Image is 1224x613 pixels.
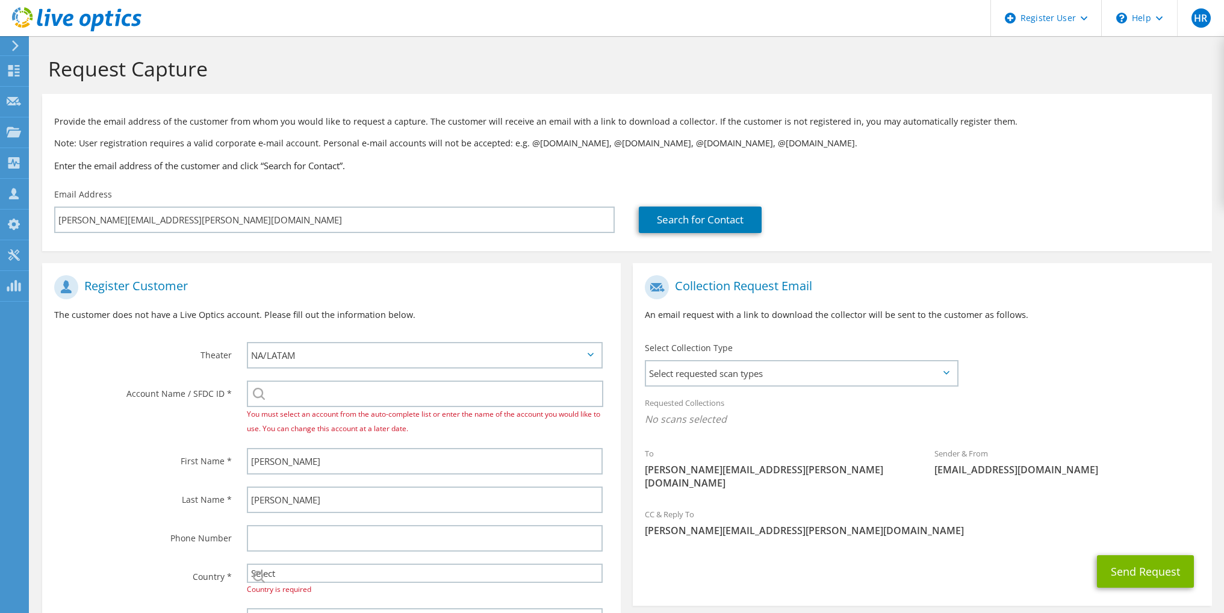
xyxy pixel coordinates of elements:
[645,463,910,490] span: [PERSON_NAME][EMAIL_ADDRESS][PERSON_NAME][DOMAIN_NAME]
[54,137,1200,150] p: Note: User registration requires a valid corporate e-mail account. Personal e-mail accounts will ...
[645,412,1199,426] span: No scans selected
[1116,13,1127,23] svg: \n
[247,584,311,594] span: Country is required
[54,342,232,361] label: Theater
[54,525,232,544] label: Phone Number
[54,159,1200,172] h3: Enter the email address of the customer and click “Search for Contact”.
[645,275,1193,299] h1: Collection Request Email
[645,342,733,354] label: Select Collection Type
[633,390,1211,435] div: Requested Collections
[48,56,1200,81] h1: Request Capture
[1191,8,1211,28] span: HR
[646,361,957,385] span: Select requested scan types
[247,409,600,434] span: You must select an account from the auto-complete list or enter the name of the account you would...
[645,308,1199,322] p: An email request with a link to download the collector will be sent to the customer as follows.
[639,207,762,233] a: Search for Contact
[922,441,1212,482] div: Sender & From
[645,524,1199,537] span: [PERSON_NAME][EMAIL_ADDRESS][PERSON_NAME][DOMAIN_NAME]
[54,188,112,201] label: Email Address
[54,381,232,400] label: Account Name / SFDC ID *
[934,463,1200,476] span: [EMAIL_ADDRESS][DOMAIN_NAME]
[54,564,232,583] label: Country *
[1097,555,1194,588] button: Send Request
[633,441,922,496] div: To
[54,487,232,506] label: Last Name *
[54,115,1200,128] p: Provide the email address of the customer from whom you would like to request a capture. The cust...
[54,448,232,467] label: First Name *
[54,308,609,322] p: The customer does not have a Live Optics account. Please fill out the information below.
[54,275,603,299] h1: Register Customer
[633,502,1211,543] div: CC & Reply To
